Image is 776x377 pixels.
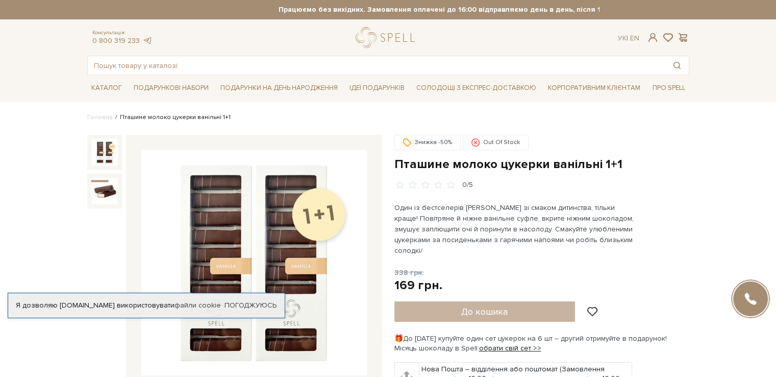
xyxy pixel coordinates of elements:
span: Про Spell [648,80,689,96]
div: 🎁До [DATE] купуйте один сет цукерок на 6 шт – другий отримуйте в подарунок! Місяць шоколаду в Spell: [394,334,689,352]
div: 169 грн. [394,277,442,293]
span: Каталог [87,80,126,96]
div: Знижка -50% [394,135,461,150]
span: Подарунки на День народження [216,80,342,96]
span: Ідеї подарунків [345,80,409,96]
button: Пошук товару у каталозі [665,56,689,75]
span: | [627,34,628,42]
img: Пташине молоко цукерки ванільні 1+1 [91,139,118,166]
a: 0 800 319 233 [92,36,140,45]
img: Пташине молоко цукерки ванільні 1+1 [91,178,118,204]
span: 338 грн. [394,268,424,277]
div: Ук [618,34,639,43]
a: обрати свій сет >> [479,344,541,352]
a: Погоджуюсь [224,301,277,310]
div: Я дозволяю [DOMAIN_NAME] використовувати [8,301,285,310]
li: Пташине молоко цукерки ванільні 1+1 [113,113,231,122]
h1: Пташине молоко цукерки ванільні 1+1 [394,156,689,172]
a: En [630,34,639,42]
span: Консультація: [92,30,153,36]
p: Один із бестселерів [PERSON_NAME] зі смаком дитинства, тільки краще! Повітряне й ніжне ванільне с... [394,202,634,256]
a: Солодощі з експрес-доставкою [412,79,540,97]
input: Пошук товару у каталозі [88,56,665,75]
div: Out Of Stock [463,135,529,150]
a: файли cookie [174,301,221,310]
a: Корпоративним клієнтам [544,79,644,97]
div: 0/5 [462,180,473,190]
span: Подарункові набори [130,80,213,96]
img: Пташине молоко цукерки ванільні 1+1 [141,150,367,376]
a: telegram [142,36,153,45]
a: logo [356,27,419,48]
a: Головна [87,113,113,121]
